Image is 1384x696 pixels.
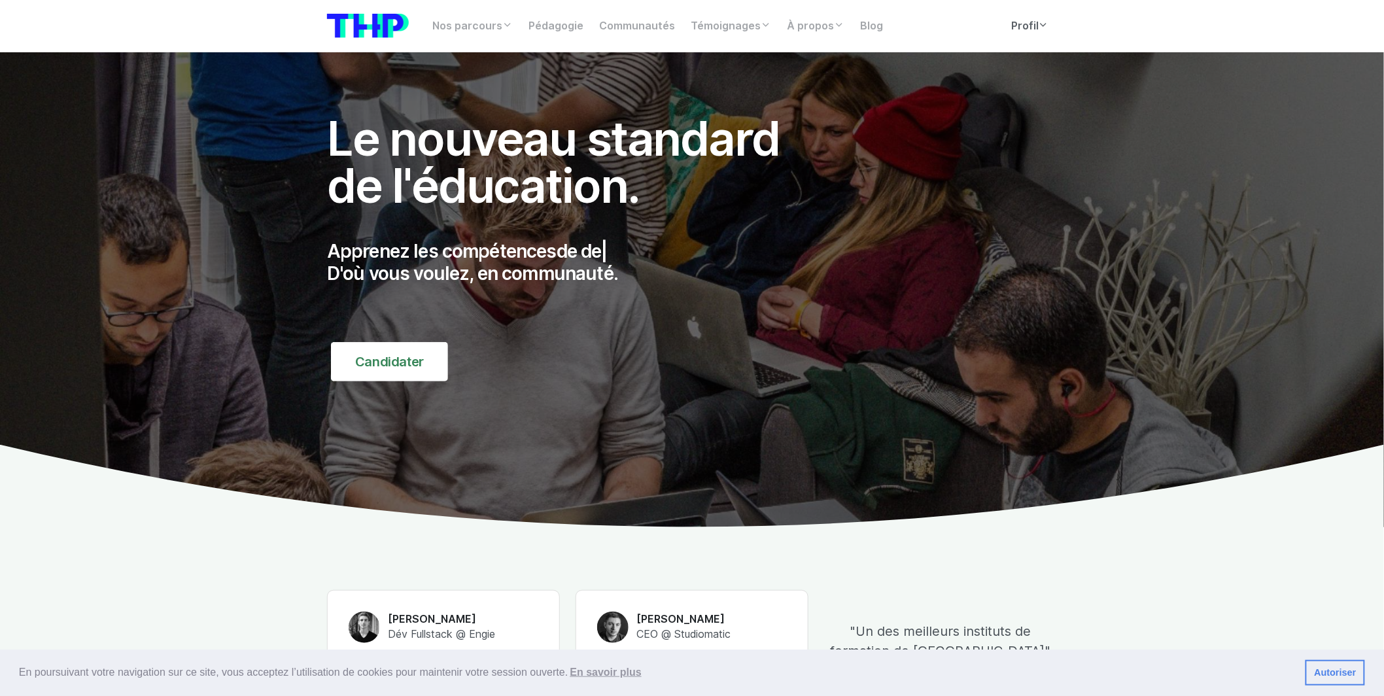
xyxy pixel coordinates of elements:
[19,663,1295,682] span: En poursuivant votre navigation sur ce site, vous acceptez l’utilisation de cookies pour mainteni...
[349,612,380,643] img: Titouan
[597,612,629,643] img: Anthony
[602,240,608,262] span: |
[1306,660,1365,686] a: dismiss cookie message
[521,13,591,39] a: Pédagogie
[327,14,409,38] img: logo
[327,115,808,209] h1: Le nouveau standard de l'éducation.
[683,13,779,39] a: Témoignages
[557,240,602,262] span: de de
[852,13,891,39] a: Blog
[424,13,521,39] a: Nos parcours
[331,342,448,381] a: Candidater
[388,612,495,627] h6: [PERSON_NAME]
[1003,13,1057,39] a: Profil
[824,621,1057,661] p: "Un des meilleurs instituts de formation de [GEOGRAPHIC_DATA]"
[388,628,495,640] span: Dév Fullstack @ Engie
[636,612,731,627] h6: [PERSON_NAME]
[779,13,852,39] a: À propos
[568,663,644,682] a: learn more about cookies
[636,628,731,640] span: CEO @ Studiomatic
[591,13,683,39] a: Communautés
[327,241,808,285] p: Apprenez les compétences D'où vous voulez, en communauté.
